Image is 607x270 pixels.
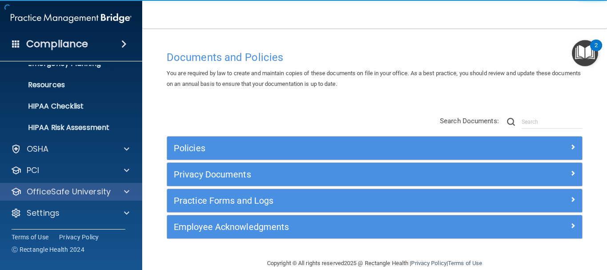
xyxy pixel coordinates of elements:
[6,59,127,68] p: Emergency Planning
[507,118,515,126] img: ic-search.3b580494.png
[174,167,575,181] a: Privacy Documents
[167,70,581,87] span: You are required by law to create and maintain copies of these documents on file in your office. ...
[27,208,60,218] p: Settings
[27,144,49,154] p: OSHA
[448,260,482,266] a: Terms of Use
[27,165,39,176] p: PCI
[572,40,598,66] button: Open Resource Center, 2 new notifications
[411,260,446,266] a: Privacy Policy
[167,52,583,63] h4: Documents and Policies
[174,169,472,179] h5: Privacy Documents
[6,123,127,132] p: HIPAA Risk Assessment
[11,144,129,154] a: OSHA
[59,233,99,242] a: Privacy Policy
[174,196,472,206] h5: Practice Forms and Logs
[174,141,575,155] a: Policies
[440,117,499,125] span: Search Documents:
[174,222,472,232] h5: Employee Acknowledgments
[12,245,84,254] span: Ⓒ Rectangle Health 2024
[26,38,88,50] h4: Compliance
[12,233,48,242] a: Terms of Use
[6,102,127,111] p: HIPAA Checklist
[27,186,111,197] p: OfficeSafe University
[595,45,598,57] div: 2
[11,208,129,218] a: Settings
[174,220,575,234] a: Employee Acknowledgments
[11,186,129,197] a: OfficeSafe University
[174,143,472,153] h5: Policies
[6,81,127,89] p: Resources
[11,165,129,176] a: PCI
[11,9,132,27] img: PMB logo
[174,193,575,208] a: Practice Forms and Logs
[522,115,583,129] input: Search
